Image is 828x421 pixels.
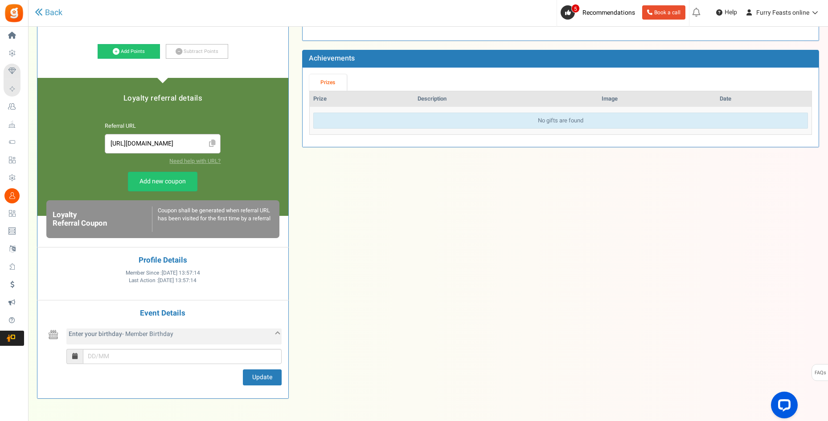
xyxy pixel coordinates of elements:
[98,44,160,59] a: Add Points
[105,123,221,130] h6: Referral URL
[310,91,414,107] th: Prize
[4,3,24,23] img: Gratisfaction
[35,7,62,19] a: Back
[756,8,809,17] span: Furry Feasts online
[722,8,737,17] span: Help
[205,136,220,152] span: Click to Copy
[571,4,580,13] span: 5
[46,94,279,102] h5: Loyalty referral details
[44,256,282,265] h4: Profile Details
[642,5,685,20] a: Book a call
[129,277,197,284] span: Last Action :
[309,53,355,64] b: Achievements
[243,369,282,385] button: Update
[561,5,639,20] a: 5 Recommendations
[716,91,812,107] th: Date
[309,74,347,91] a: Prizes
[166,44,228,59] a: Subtract Points
[126,269,200,277] span: Member Since :
[713,5,741,20] a: Help
[582,8,635,17] span: Recommendations
[69,329,173,339] span: - Member Birthday
[128,172,197,191] a: Add new coupon
[169,157,221,165] a: Need help with URL?
[414,91,598,107] th: Description
[53,211,152,227] h6: Loyalty Referral Coupon
[162,269,200,277] span: [DATE] 13:57:14
[313,113,808,129] div: No gifts are found
[69,329,122,339] b: Enter your birthday
[44,309,282,318] h4: Event Details
[814,364,826,381] span: FAQs
[598,91,716,107] th: Image
[152,206,273,232] div: Coupon shall be generated when referral URL has been visited for the first time by a referral
[158,277,197,284] span: [DATE] 13:57:14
